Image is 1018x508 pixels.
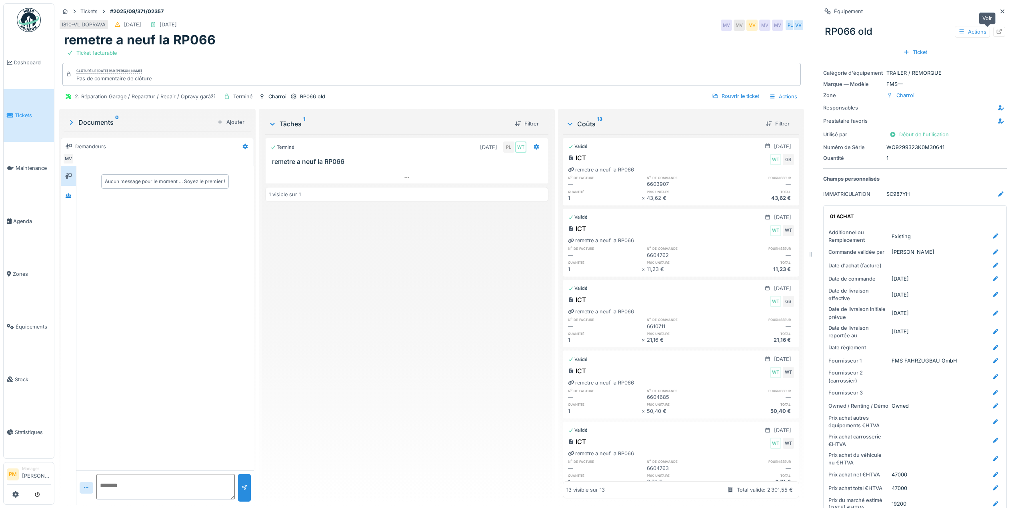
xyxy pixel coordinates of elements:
div: 11,23 € [720,265,794,273]
div: — [720,323,794,330]
div: — [720,393,794,401]
div: 50,40 € [720,407,794,415]
img: Badge_color-CXgf-gQk.svg [17,8,41,32]
div: Fournisseur 3 [828,389,888,396]
div: Équipement [834,8,863,15]
h6: prix unitaire [647,189,720,194]
div: 6603907 [647,180,720,188]
span: Équipements [16,323,51,331]
div: Existing [892,233,911,240]
div: [DATE] [774,426,791,434]
h6: quantité [568,402,642,407]
div: [DATE] [774,355,791,363]
div: Fournisseur 2 (carrossier) [828,369,888,384]
h6: fournisseur [720,388,794,393]
div: 43,62 € [647,194,720,202]
h1: remetre a neuf la RP066 [64,32,216,48]
h6: total [720,189,794,194]
div: Owned [892,402,909,410]
div: 19200 [892,500,906,508]
div: Prestataire favoris [823,117,883,125]
div: 47000 [892,471,907,478]
div: × [642,478,647,486]
div: Prix achat autres équipements €HTVA [828,414,888,429]
div: WT [770,296,781,307]
div: WT [770,367,781,378]
div: IMMATRICULATION [823,190,883,198]
div: Additionnel ou Remplacement [828,229,888,244]
div: FMS FAHRZUGBAU GmbH [892,357,957,365]
div: 11,23 € [647,265,720,273]
h6: prix unitaire [647,473,720,478]
li: PM [7,468,19,480]
div: 1 [823,154,1007,162]
span: Dashboard [14,59,51,66]
div: — [568,323,642,330]
div: MV [721,20,732,31]
div: 1 visible sur 1 [269,191,301,198]
div: WT [783,367,794,378]
div: 21,16 € [647,336,720,344]
div: Manager [22,466,51,472]
h6: total [720,473,794,478]
div: [DATE] [774,285,791,292]
div: 2. Réparation Garage / Reparatur / Repair / Opravy garáží [75,93,215,100]
div: Validé [568,143,588,150]
div: ICT [568,437,586,446]
div: Charroi [896,92,914,99]
div: SC987YH [886,190,910,198]
div: Catégorie d'équipement [823,69,883,77]
a: Maintenance [4,142,54,195]
div: [DATE] [892,275,909,283]
a: Statistiques [4,406,54,458]
span: Stock [15,376,51,383]
div: Validé [568,285,588,292]
div: Utilisé par [823,131,883,138]
div: VV [793,20,804,31]
div: I810-VL DOPRAVA [62,21,106,28]
div: Terminé [233,93,252,100]
div: Aucun message pour le moment … Soyez le premier ! [105,178,225,185]
div: 43,62 € [720,194,794,202]
div: — [568,180,642,188]
div: [DATE] [480,143,497,151]
div: Filtrer [762,118,793,129]
div: Total validé: 2 301,55 € [737,486,793,494]
div: 47000 [892,484,907,492]
h6: n° de commande [647,388,720,393]
a: Zones [4,247,54,300]
div: WT [770,154,781,165]
div: Prix achat net €HTVA [828,471,888,478]
div: Prix achat du véhicule nu €HTVA [828,451,888,466]
div: — [568,251,642,259]
span: Statistiques [15,428,51,436]
div: Date d'achat (facture) [828,262,888,269]
div: Terminé [270,144,294,151]
sup: 0 [115,118,119,127]
div: Date de commande [828,275,888,283]
h6: prix unitaire [647,402,720,407]
div: 6604685 [647,393,720,401]
div: TRAILER / REMORQUE [823,69,1007,77]
div: ICT [568,224,586,233]
li: [PERSON_NAME] [22,466,51,483]
h6: n° de commande [647,317,720,322]
div: [PERSON_NAME] [892,248,934,256]
div: Zone [823,92,883,99]
div: [DATE] [892,291,909,299]
div: Documents [67,118,214,127]
div: Responsables [823,104,883,112]
div: 1 [568,194,642,202]
div: [DATE] [774,213,791,221]
div: Prix achat carrosserie €HTVA [828,433,888,448]
h6: n° de facture [568,317,642,322]
div: ICT [568,366,586,376]
div: Owned / Renting / Démo [828,402,888,410]
div: Marque — Modèle [823,80,883,88]
div: 1 [568,407,642,415]
span: Zones [13,270,51,278]
div: WT [783,438,794,449]
h6: total [720,260,794,265]
div: FMS — [823,80,1007,88]
div: remetre a neuf la RP066 [568,237,634,244]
